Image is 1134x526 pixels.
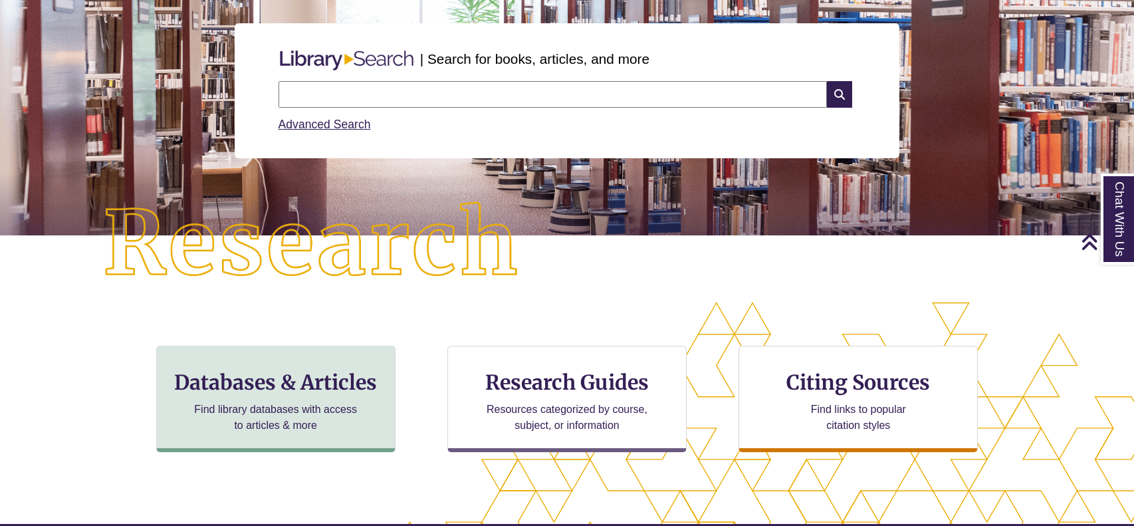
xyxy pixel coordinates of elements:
a: Back to Top [1081,233,1131,251]
p: Resources categorized by course, subject, or information [481,402,654,434]
a: Advanced Search [279,118,371,131]
p: Find links to popular citation styles [794,402,923,434]
p: | Search for books, articles, and more [420,49,649,69]
i: Search [827,81,852,108]
a: Research Guides Resources categorized by course, subject, or information [447,346,687,452]
h3: Databases & Articles [168,370,384,395]
a: Databases & Articles Find library databases with access to articles & more [156,346,396,452]
img: Libary Search [273,45,420,76]
p: Find library databases with access to articles & more [189,402,362,434]
h3: Research Guides [459,370,675,395]
a: Citing Sources Find links to popular citation styles [738,346,978,452]
img: Research [57,156,567,333]
h3: Citing Sources [778,370,940,395]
